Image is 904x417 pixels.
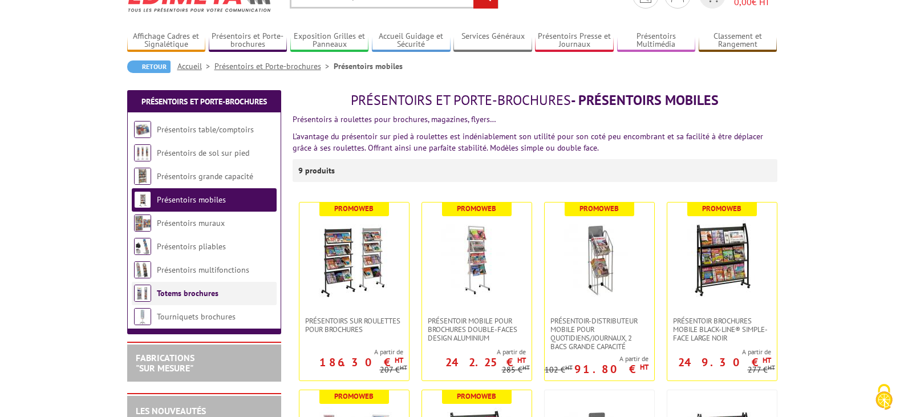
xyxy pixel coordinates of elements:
span: Présentoir Brochures mobile Black-Line® simple-face large noir [673,317,771,342]
sup: HT [395,355,403,365]
a: Présentoirs mobiles [157,195,226,205]
a: Présentoirs et Porte-brochures [214,61,334,71]
a: Retour [127,60,171,73]
a: FABRICATIONS"Sur Mesure" [136,352,194,374]
a: Exposition Grilles et Panneaux [290,31,369,50]
p: L’avantage du présentoir sur pied à roulettes est indéniablement son utilité pour son coté peu en... [293,131,777,153]
b: Promoweb [702,204,741,213]
img: Présentoir mobile pour brochures double-faces Design aluminium [437,220,517,299]
img: Présentoirs multifonctions [134,261,151,278]
a: Services Généraux [453,31,532,50]
img: Présentoirs sur roulettes pour brochures [314,220,394,299]
span: A partir de [422,347,526,357]
span: Présentoirs et Porte-brochures [351,91,571,109]
a: Accueil [177,61,214,71]
p: 186.30 € [319,359,403,366]
a: Tourniquets brochures [157,311,236,322]
a: Présentoirs et Porte-brochures [209,31,287,50]
img: Cookies (fenêtre modale) [870,383,898,411]
a: Présentoirs Presse et Journaux [535,31,614,50]
img: Présentoir-distributeur mobile pour quotidiens/journaux, 2 bacs grande capacité [560,220,639,299]
img: Totems brochures [134,285,151,302]
p: 285 € [502,366,530,374]
sup: HT [768,363,775,371]
p: Présentoirs à roulettes pour brochures, magazines, flyers… [293,114,777,125]
img: Présentoirs table/comptoirs [134,121,151,138]
b: Promoweb [334,204,374,213]
a: Présentoirs pliables [157,241,226,252]
sup: HT [522,363,530,371]
p: 242.25 € [445,359,526,366]
a: Présentoir-distributeur mobile pour quotidiens/journaux, 2 bacs grande capacité [545,317,654,351]
li: Présentoirs mobiles [334,60,403,72]
p: 9 produits [298,159,341,182]
a: Classement et Rangement [699,31,777,50]
img: Présentoirs pliables [134,238,151,255]
img: Tourniquets brochures [134,308,151,325]
span: Présentoirs sur roulettes pour brochures [305,317,403,334]
sup: HT [640,362,648,372]
p: 102 € [545,366,573,374]
span: A partir de [545,354,648,363]
a: Présentoirs Multimédia [617,31,696,50]
a: Présentoirs de sol sur pied [157,148,249,158]
p: 91.80 € [574,366,648,373]
a: Présentoirs multifonctions [157,265,249,275]
sup: HT [517,355,526,365]
img: Présentoirs de sol sur pied [134,144,151,161]
sup: HT [763,355,771,365]
a: LES NOUVEAUTÉS [136,405,206,416]
span: Présentoir-distributeur mobile pour quotidiens/journaux, 2 bacs grande capacité [550,317,648,351]
p: 277 € [748,366,775,374]
span: A partir de [299,347,403,357]
b: Promoweb [457,204,496,213]
button: Cookies (fenêtre modale) [864,378,904,417]
a: Présentoirs table/comptoirs [157,124,254,135]
a: Présentoirs grande capacité [157,171,253,181]
span: A partir de [667,347,771,357]
a: Totems brochures [157,288,218,298]
span: Présentoir mobile pour brochures double-faces Design aluminium [428,317,526,342]
p: 207 € [380,366,407,374]
img: Présentoir Brochures mobile Black-Line® simple-face large noir [682,220,762,299]
a: Affichage Cadres et Signalétique [127,31,206,50]
b: Promoweb [334,391,374,401]
b: Promoweb [579,204,619,213]
b: Promoweb [457,391,496,401]
a: Présentoirs et Porte-brochures [141,96,267,107]
a: Présentoirs sur roulettes pour brochures [299,317,409,334]
a: Présentoir Brochures mobile Black-Line® simple-face large noir [667,317,777,342]
a: Présentoirs muraux [157,218,225,228]
a: Présentoir mobile pour brochures double-faces Design aluminium [422,317,532,342]
p: 249.30 € [678,359,771,366]
a: Accueil Guidage et Sécurité [372,31,451,50]
img: Présentoirs muraux [134,214,151,232]
sup: HT [400,363,407,371]
img: Présentoirs mobiles [134,191,151,208]
sup: HT [565,363,573,371]
h1: - Présentoirs mobiles [293,93,777,108]
img: Présentoirs grande capacité [134,168,151,185]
